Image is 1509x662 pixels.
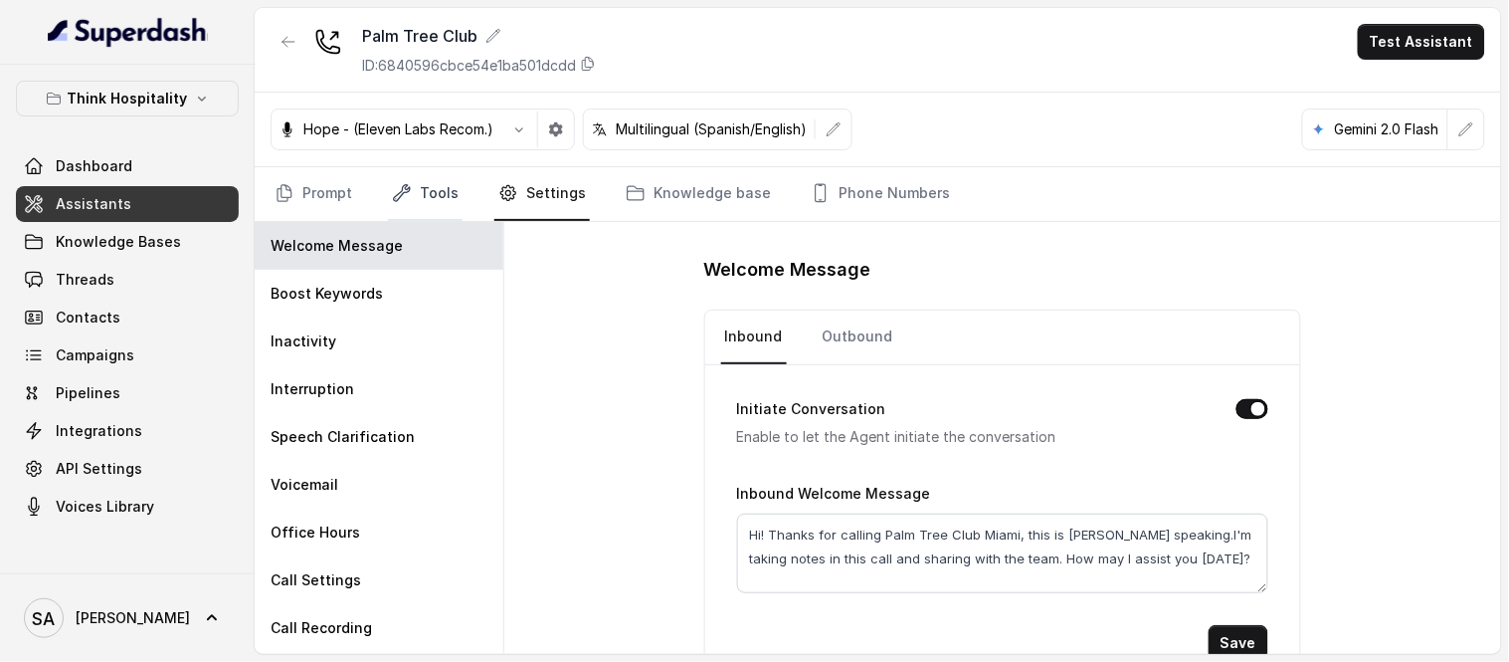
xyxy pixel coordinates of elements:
[819,311,897,364] a: Outbound
[48,16,208,48] img: light.svg
[271,523,360,543] p: Office Hours
[16,337,239,373] a: Campaigns
[1358,24,1485,60] button: Test Assistant
[33,608,56,629] text: SA
[16,148,239,184] a: Dashboard
[271,570,361,590] p: Call Settings
[737,485,931,502] label: Inbound Welcome Message
[271,236,403,256] p: Welcome Message
[271,379,354,399] p: Interruption
[16,590,239,646] a: [PERSON_NAME]
[704,254,1301,286] h1: Welcome Message
[56,308,120,328] span: Contacts
[16,81,239,116] button: Think Hospitality
[616,119,807,139] p: Multilingual (Spanish/English)
[807,167,954,221] a: Phone Numbers
[271,284,383,304] p: Boost Keywords
[737,425,1205,449] p: Enable to let the Agent initiate the conversation
[56,232,181,252] span: Knowledge Bases
[56,156,132,176] span: Dashboard
[1311,121,1327,137] svg: google logo
[362,56,576,76] p: ID: 6840596cbce54e1ba501dcdd
[56,194,131,214] span: Assistants
[1335,119,1439,139] p: Gemini 2.0 Flash
[76,608,190,628] span: [PERSON_NAME]
[737,514,1268,593] textarea: Hi! Thanks for calling Palm Tree Club Miami, this is [PERSON_NAME] speaking.I'm taking notes in t...
[271,331,336,351] p: Inactivity
[56,383,120,403] span: Pipelines
[16,413,239,449] a: Integrations
[16,300,239,335] a: Contacts
[721,311,787,364] a: Inbound
[56,459,142,479] span: API Settings
[494,167,590,221] a: Settings
[1209,625,1268,661] button: Save
[271,167,1485,221] nav: Tabs
[16,489,239,525] a: Voices Library
[737,397,886,421] label: Initiate Conversation
[271,475,338,495] p: Voicemail
[56,497,154,517] span: Voices Library
[271,427,415,447] p: Speech Clarification
[271,167,356,221] a: Prompt
[16,186,239,222] a: Assistants
[56,345,134,365] span: Campaigns
[56,421,142,441] span: Integrations
[68,87,188,110] p: Think Hospitality
[271,618,372,638] p: Call Recording
[16,224,239,260] a: Knowledge Bases
[362,24,596,48] div: Palm Tree Club
[303,119,493,139] p: Hope - (Eleven Labs Recom.)
[56,270,114,290] span: Threads
[16,262,239,298] a: Threads
[721,311,1284,364] nav: Tabs
[16,451,239,487] a: API Settings
[388,167,463,221] a: Tools
[16,375,239,411] a: Pipelines
[622,167,775,221] a: Knowledge base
